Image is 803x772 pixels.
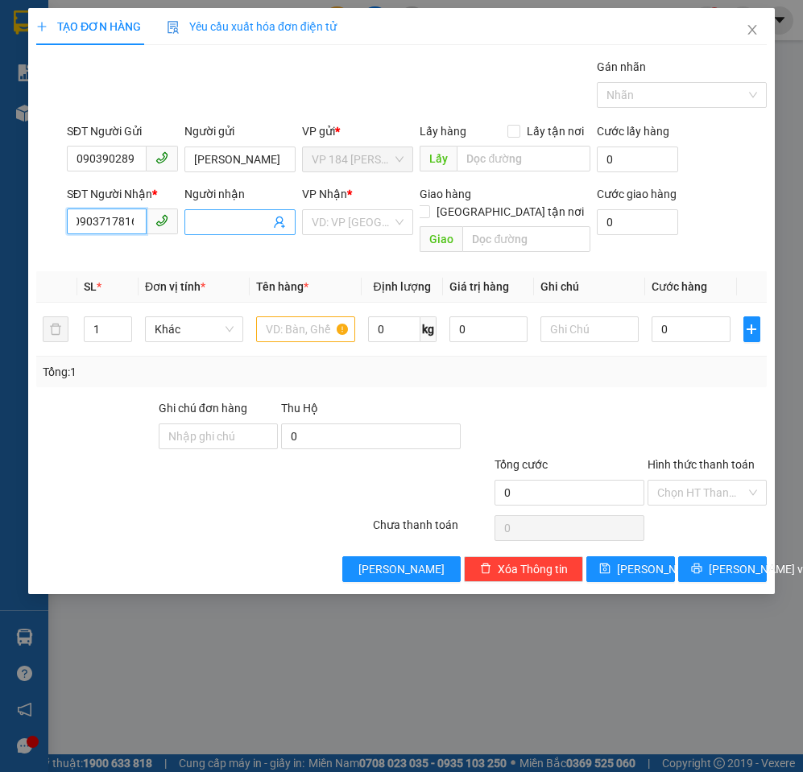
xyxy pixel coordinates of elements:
th: Ghi chú [534,271,645,303]
div: Chưa thanh toán [371,516,494,544]
span: Tổng cước [495,458,548,471]
span: Giao [420,226,462,252]
button: deleteXóa Thông tin [464,556,583,582]
button: Close [730,8,775,53]
input: Dọc đường [462,226,590,252]
span: kg [420,316,437,342]
span: Khác [155,317,234,341]
span: Yêu cầu xuất hóa đơn điện tử [167,20,337,33]
span: TẠO ĐƠN HÀNG [36,20,141,33]
span: phone [155,214,168,227]
img: icon [167,21,180,34]
span: Lấy tận nơi [520,122,590,140]
div: Người gửi [184,122,296,140]
button: [PERSON_NAME] [342,556,462,582]
div: SĐT Người Gửi [67,122,178,140]
button: plus [743,316,761,342]
span: VP 184 Nguyễn Văn Trỗi - HCM [312,147,404,171]
input: VD: Bàn, Ghế [256,316,354,342]
span: SL [84,280,97,293]
button: printer[PERSON_NAME] và In [678,556,767,582]
span: Giá trị hàng [449,280,509,293]
label: Gán nhãn [597,60,646,73]
span: user-add [273,216,286,229]
span: printer [691,563,702,576]
span: [PERSON_NAME] [617,560,703,578]
button: save[PERSON_NAME] [586,556,675,582]
span: [GEOGRAPHIC_DATA] tận nơi [430,203,590,221]
div: Tổng: 1 [43,363,312,381]
input: Dọc đường [457,146,590,171]
span: [PERSON_NAME] [358,560,445,578]
span: Tên hàng [256,280,308,293]
input: Ghi chú đơn hàng [159,423,278,449]
span: Thu Hộ [281,402,318,415]
span: Xóa Thông tin [498,560,568,578]
div: VP gửi [302,122,413,140]
span: phone [155,151,168,164]
span: Lấy [420,146,457,171]
input: Ghi Chú [540,316,639,342]
span: Cước hàng [652,280,707,293]
span: plus [744,323,760,336]
input: Cước lấy hàng [597,147,679,172]
span: plus [36,21,48,32]
span: close [746,23,759,36]
span: Đơn vị tính [145,280,205,293]
span: Giao hàng [420,188,471,200]
input: Cước giao hàng [597,209,679,235]
span: save [599,563,611,576]
label: Cước lấy hàng [597,125,669,138]
span: Định lượng [374,280,431,293]
label: Hình thức thanh toán [648,458,755,471]
button: delete [43,316,68,342]
label: Ghi chú đơn hàng [159,402,247,415]
div: SĐT Người Nhận [67,185,178,203]
span: Lấy hàng [420,125,466,138]
input: 0 [449,316,528,342]
span: VP Nhận [302,188,347,200]
div: Người nhận [184,185,296,203]
span: delete [480,563,491,576]
label: Cước giao hàng [597,188,677,200]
